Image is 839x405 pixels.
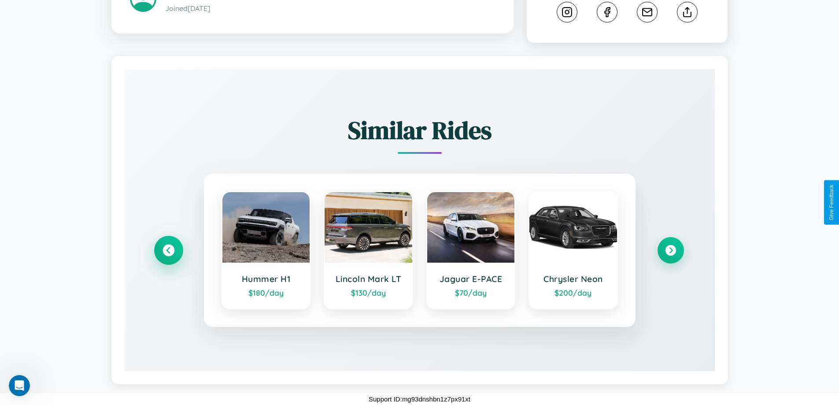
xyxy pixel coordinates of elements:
[222,191,311,309] a: Hummer H1$180/day
[333,288,403,297] div: $ 130 /day
[165,2,495,15] p: Joined [DATE]
[426,191,516,309] a: Jaguar E-PACE$70/day
[529,191,618,309] a: Chrysler Neon$200/day
[155,113,684,147] h2: Similar Rides
[333,274,403,284] h3: Lincoln Mark LT
[9,375,30,396] iframe: Intercom live chat
[436,274,506,284] h3: Jaguar E-PACE
[538,274,608,284] h3: Chrysler Neon
[369,393,470,405] p: Support ID: mg93dnshbn1z7px91xt
[538,288,608,297] div: $ 200 /day
[231,288,301,297] div: $ 180 /day
[436,288,506,297] div: $ 70 /day
[324,191,413,309] a: Lincoln Mark LT$130/day
[828,185,835,220] div: Give Feedback
[231,274,301,284] h3: Hummer H1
